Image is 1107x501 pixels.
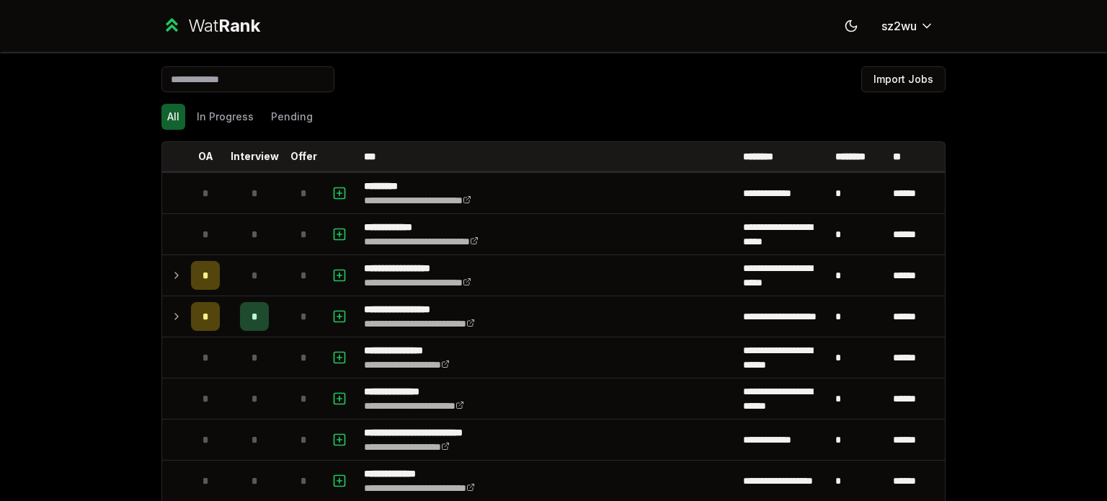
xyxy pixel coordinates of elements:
p: Offer [290,149,317,164]
span: Rank [218,15,260,36]
button: In Progress [191,104,259,130]
button: All [161,104,185,130]
p: Interview [231,149,279,164]
button: sz2wu [870,13,946,39]
div: Wat [188,14,260,37]
button: Import Jobs [861,66,946,92]
button: Pending [265,104,319,130]
a: WatRank [161,14,260,37]
p: OA [198,149,213,164]
span: sz2wu [881,17,917,35]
